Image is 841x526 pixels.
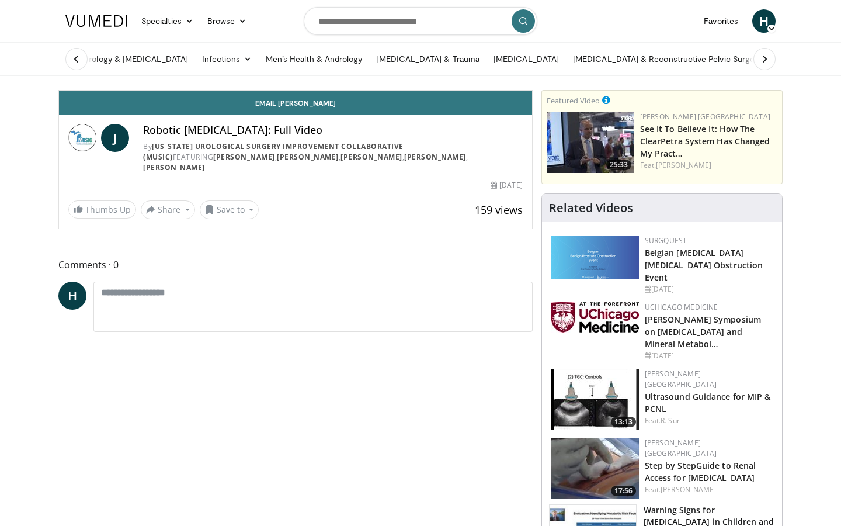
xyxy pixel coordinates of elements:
img: 5f87bdfb-7fdf-48f0-85f3-b6bcda6427bf.jpg.150x105_q85_autocrop_double_scale_upscale_version-0.2.jpg [551,302,639,333]
small: Featured Video [547,95,600,106]
a: Ultrasound Guidance for MIP & PCNL [645,391,771,414]
a: Belgian [MEDICAL_DATA] [MEDICAL_DATA] Obstruction Event [645,247,763,283]
span: 159 views [475,203,523,217]
span: 13:13 [611,417,636,427]
a: Thumbs Up [68,200,136,219]
a: Infections [195,47,259,71]
a: Step by StepGuide to Renal Access for [MEDICAL_DATA] [645,460,756,483]
a: R. Sur [661,416,680,425]
img: VuMedi Logo [65,15,127,27]
a: UChicago Medicine [645,302,718,312]
h4: Robotic [MEDICAL_DATA]: Full Video [143,124,523,137]
a: [US_STATE] Urological Surgery Improvement Collaborative (MUSIC) [143,141,404,162]
a: Specialties [134,9,200,33]
button: Save to [200,200,259,219]
img: 08d442d2-9bc4-4584-b7ef-4efa69e0f34c.png.150x105_q85_autocrop_double_scale_upscale_version-0.2.png [551,236,639,279]
div: Feat. [645,485,773,495]
a: Men’s Health & Andrology [259,47,370,71]
img: ae74b246-eda0-4548-a041-8444a00e0b2d.150x105_q85_crop-smart_upscale.jpg [551,369,639,430]
a: 25:33 [547,112,634,173]
img: 47196b86-3779-4b90-b97e-820c3eda9b3b.150x105_q85_crop-smart_upscale.jpg [547,112,634,173]
a: See It To Believe It: How The ClearPetra System Has Changed My Pract… [640,123,770,159]
a: [PERSON_NAME] [277,152,339,162]
a: 13:13 [551,369,639,430]
a: [PERSON_NAME] [213,152,275,162]
a: [MEDICAL_DATA] & Trauma [369,47,486,71]
img: Michigan Urological Surgery Improvement Collaborative (MUSIC) [68,124,96,152]
div: [DATE] [645,351,773,361]
div: [DATE] [645,284,773,295]
a: [PERSON_NAME] [404,152,466,162]
a: Email [PERSON_NAME] [59,91,532,115]
a: [MEDICAL_DATA] [486,47,566,71]
a: [PERSON_NAME] [661,485,716,494]
a: Endourology & [MEDICAL_DATA] [58,47,195,71]
a: J [101,124,129,152]
div: Feat. [645,416,773,426]
button: Share [141,200,195,219]
span: 25:33 [606,160,631,170]
a: [PERSON_NAME] [GEOGRAPHIC_DATA] [645,369,717,389]
a: H [752,9,776,33]
a: [PERSON_NAME] [GEOGRAPHIC_DATA] [645,438,717,458]
span: Comments 0 [58,257,533,272]
div: By FEATURING , , , , [143,141,523,173]
h4: Related Videos [549,201,633,215]
a: H [58,282,86,310]
a: Browse [200,9,254,33]
a: 17:56 [551,438,639,499]
a: Favorites [697,9,745,33]
a: [PERSON_NAME] Symposium on [MEDICAL_DATA] and Mineral Metabol… [645,314,761,349]
a: [MEDICAL_DATA] & Reconstructive Pelvic Surgery [566,47,769,71]
img: be78edef-9c83-4ca4-81c3-bb590ce75b9a.150x105_q85_crop-smart_upscale.jpg [551,438,639,499]
a: [PERSON_NAME] [340,152,402,162]
div: [DATE] [491,180,522,191]
span: 17:56 [611,486,636,496]
a: [PERSON_NAME] [143,162,205,172]
input: Search topics, interventions [304,7,537,35]
a: Surgquest [645,236,687,245]
div: Feat. [640,160,777,171]
a: [PERSON_NAME] [GEOGRAPHIC_DATA] [640,112,770,122]
a: [PERSON_NAME] [656,160,711,170]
